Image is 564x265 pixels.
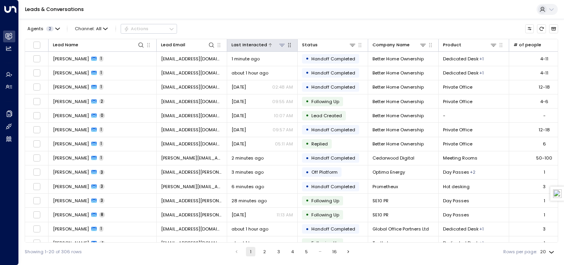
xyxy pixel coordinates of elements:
button: Actions [121,24,177,33]
span: Private Office [443,127,472,133]
span: 8 [99,212,105,218]
span: Aug 29, 2025 [231,212,246,218]
span: sholland6991@gmail.com [161,240,222,246]
button: Go to page 16 [330,247,339,256]
div: Product [443,41,497,49]
div: • [305,153,309,163]
span: 0 [99,113,105,118]
span: Toggle select row [33,112,41,120]
button: Agents2 [25,24,62,33]
div: • [305,238,309,249]
span: 1 [99,56,103,62]
span: 28 minutes ago [231,198,267,204]
span: Isabelle Kabban [53,84,89,90]
div: • [305,82,309,93]
span: 2 minutes ago [231,155,264,161]
button: Go to page 4 [288,247,297,256]
div: Private Office [479,56,484,62]
div: Status [302,41,318,49]
div: 12-18 [539,127,550,133]
button: Channel:All [72,24,110,33]
span: Aug 27, 2025 [231,84,246,90]
span: about 1 hour ago [231,70,268,76]
p: 09:55 AM [272,98,293,105]
span: 3 minutes ago [231,169,264,175]
span: Handoff Completed [311,70,355,76]
div: • [305,167,309,178]
div: Company Name [372,41,427,49]
span: Toggle select row [33,69,41,77]
div: 4-11 [540,70,548,76]
span: ella.b@cedarwooddigital.co.uk [161,155,222,161]
div: 50-100 [536,155,552,161]
span: Global Office Partners Ltd [372,226,429,232]
div: • [305,96,309,107]
span: Dedicated Desk [443,56,479,62]
span: hello@tallymarket.co.uk [161,70,222,76]
span: Aug 26, 2025 [231,98,246,105]
div: 12-18 [539,84,550,90]
span: jack.porter@se10.com [161,198,222,204]
span: Jack Porter [53,212,89,218]
div: • [305,124,309,135]
div: • [305,181,309,192]
span: Private Office [443,141,472,147]
span: Toggle select row [33,55,41,63]
span: Refresh [537,24,546,33]
span: Violeta Perea Rubio [53,183,89,190]
div: • [305,67,309,78]
span: Toggle select row [33,197,41,205]
span: 1 minute ago [231,56,260,62]
span: Handoff Completed [311,155,355,161]
span: Toggle select row [33,225,41,233]
span: 1 [99,127,103,132]
span: Handoff Completed [311,226,355,232]
div: 4-6 [540,98,548,105]
button: Go to next page [343,247,353,256]
span: Off Platform [311,169,338,175]
span: about 1 hour ago [231,226,268,232]
span: Day Passes [443,198,469,204]
span: Toggle select row [33,98,41,105]
span: Ella Boylan [53,155,89,161]
div: 3 [543,226,546,232]
span: Optima Energy [372,169,405,175]
span: Agents [27,27,43,31]
div: # of people [513,41,541,49]
span: SE10 PR [372,198,389,204]
div: • [305,110,309,121]
span: Handoff Completed [311,56,355,62]
span: about 1 hour ago [231,240,268,246]
div: Last Interacted [231,41,286,49]
div: … [316,247,325,256]
span: 2 [99,99,105,104]
span: 1 [99,226,103,232]
span: Better Home Ownership [372,113,424,119]
button: Customize [525,24,534,33]
div: Lead Email [161,41,215,49]
div: 1 [544,212,545,218]
span: Day Passes [443,169,469,175]
div: 1 [544,169,545,175]
span: Dedicated Desk [443,70,479,76]
span: Jack Porter [53,198,89,204]
span: hello@tallymarket.co.uk [161,56,222,62]
span: Isabelle Kabban [53,127,89,133]
span: Private Office [443,84,472,90]
div: Private Office [479,226,484,232]
span: Toggle select row [33,83,41,91]
span: Better Home Ownership [372,127,424,133]
span: sebastien.weyland@optima.energy [161,169,222,175]
span: All [96,26,101,31]
span: hello@tallymarket.co.uk [161,84,222,90]
span: 4 [99,241,105,246]
div: 6 [543,141,546,147]
span: Testkube [372,240,392,246]
div: 1 [544,198,545,204]
button: Go to page 2 [260,247,269,256]
span: 2 [46,26,54,31]
span: 1 [99,84,103,90]
div: - [543,113,546,119]
div: • [305,209,309,220]
span: Colin Black [53,226,89,232]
